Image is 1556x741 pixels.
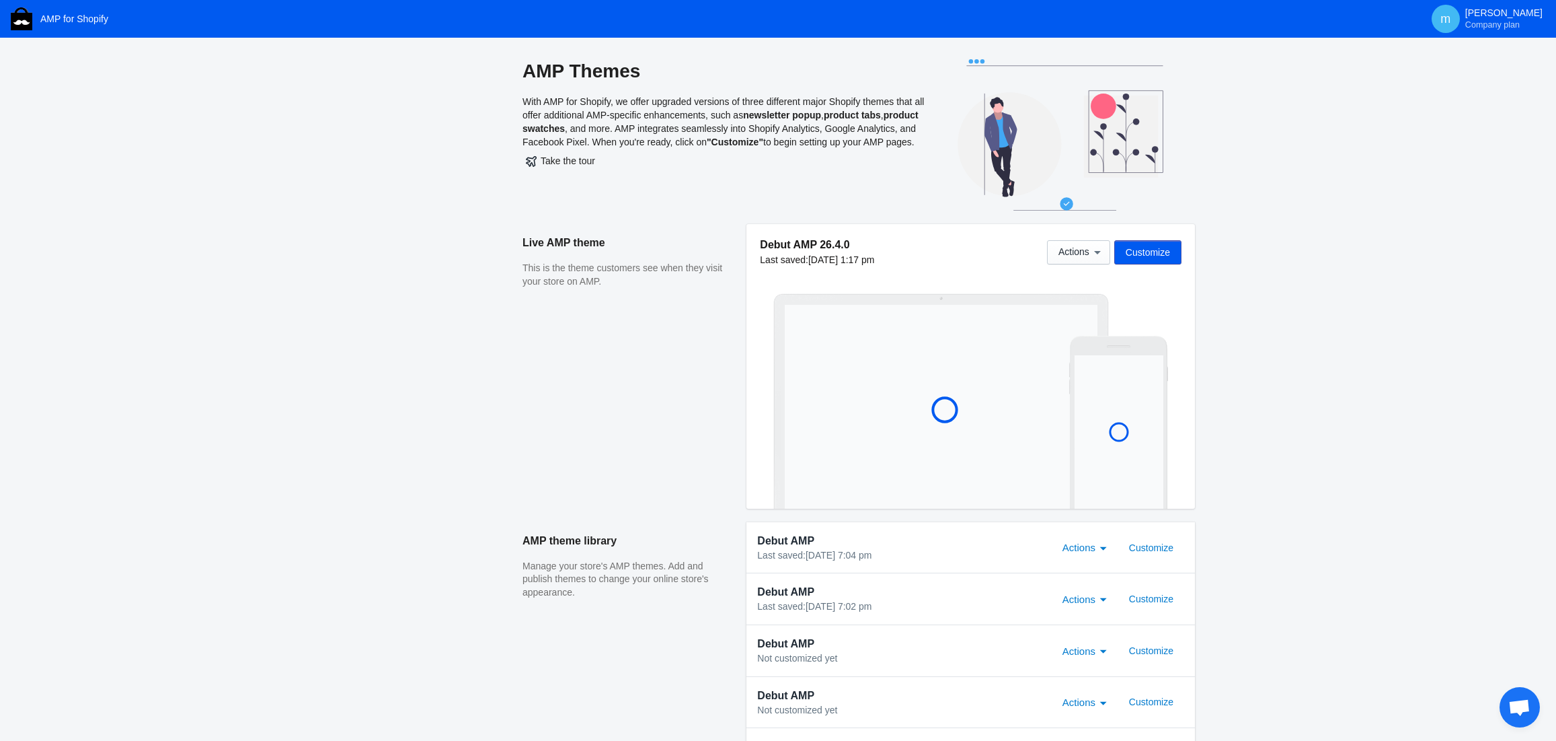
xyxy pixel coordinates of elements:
p: [PERSON_NAME] [1465,7,1543,30]
span: Debut AMP [757,636,814,652]
mat-select: Actions [1062,642,1114,658]
span: Actions [1062,697,1095,708]
span: Actions [1062,645,1095,657]
span: [DATE] 7:02 pm [806,601,872,612]
span: [DATE] 7:04 pm [806,550,872,561]
span: Actions [1062,542,1095,553]
h2: Live AMP theme [522,224,733,262]
span: Debut AMP [757,533,814,549]
span: m [1439,12,1452,26]
span: Customize [1129,697,1173,707]
mat-select: Actions [1062,693,1114,709]
div: Last saved: [757,600,1047,614]
p: This is the theme customers see when they visit your store on AMP. [522,262,733,288]
button: Customize [1118,587,1184,611]
div: Not customized yet [757,704,1047,717]
button: Customize [1118,690,1184,714]
span: Customize [1126,247,1170,258]
div: Last saved: [757,549,1047,563]
span: Debut AMP [757,688,814,704]
button: Take the tour [522,149,598,173]
span: [DATE] 1:17 pm [808,254,875,265]
img: Mobile frame [1069,336,1168,509]
a: Customize [1118,593,1184,604]
h5: Debut AMP 26.4.0 [760,238,874,252]
span: Actions [1058,247,1089,258]
span: Customize [1129,594,1173,604]
h2: AMP theme library [522,522,733,560]
img: Laptop frame [773,293,1109,509]
div: Not customized yet [757,652,1047,666]
span: Customize [1129,645,1173,656]
b: "Customize" [707,137,763,147]
a: Customize [1118,645,1184,656]
a: Customize [1118,696,1184,707]
span: AMP for Shopify [40,13,108,24]
b: newsletter popup [743,110,821,120]
button: Customize [1118,536,1184,560]
mat-select: Actions [1062,590,1114,606]
a: Customize [1118,541,1184,552]
span: Take the tour [526,155,595,166]
span: Debut AMP [757,584,814,600]
img: Shop Sheriff Logo [11,7,32,30]
div: Open chat [1500,687,1540,728]
h2: AMP Themes [522,59,926,83]
span: Actions [1062,594,1095,605]
p: Manage your store's AMP themes. Add and publish themes to change your online store's appearance. [522,560,733,600]
mat-select: Actions [1062,538,1114,555]
button: Customize [1114,240,1181,264]
button: Customize [1118,639,1184,663]
div: With AMP for Shopify, we offer upgraded versions of three different major Shopify themes that all... [522,59,926,224]
div: Last saved: [760,253,874,267]
span: Customize [1129,542,1173,553]
span: Company plan [1465,20,1520,30]
button: Actions [1047,240,1110,264]
b: product tabs [824,110,881,120]
b: product swatches [522,110,919,134]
